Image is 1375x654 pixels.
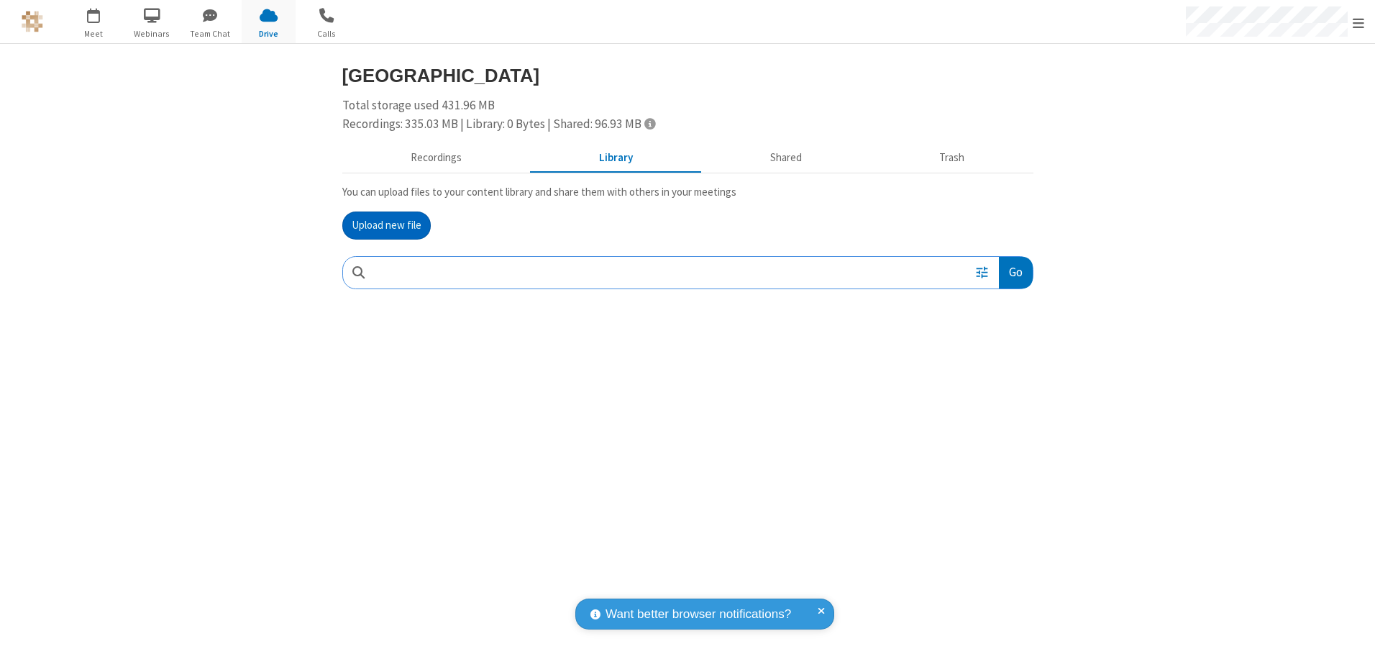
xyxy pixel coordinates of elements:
[871,145,1033,172] button: Trash
[342,145,531,172] button: Recorded meetings
[183,27,237,40] span: Team Chat
[531,145,702,172] button: Content library
[342,65,1033,86] h3: [GEOGRAPHIC_DATA]
[606,605,791,624] span: Want better browser notifications?
[999,257,1032,289] button: Go
[125,27,179,40] span: Webinars
[300,27,354,40] span: Calls
[242,27,296,40] span: Drive
[342,212,431,240] button: Upload new file
[342,115,1033,134] div: Recordings: 335.03 MB | Library: 0 Bytes | Shared: 96.93 MB
[342,96,1033,133] div: Total storage used 431.96 MB
[644,117,655,130] span: Totals displayed include files that have been moved to the trash.
[702,145,871,172] button: Shared during meetings
[22,11,43,32] img: QA Selenium DO NOT DELETE OR CHANGE
[342,184,1033,201] p: You can upload files to your content library and share them with others in your meetings
[67,27,121,40] span: Meet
